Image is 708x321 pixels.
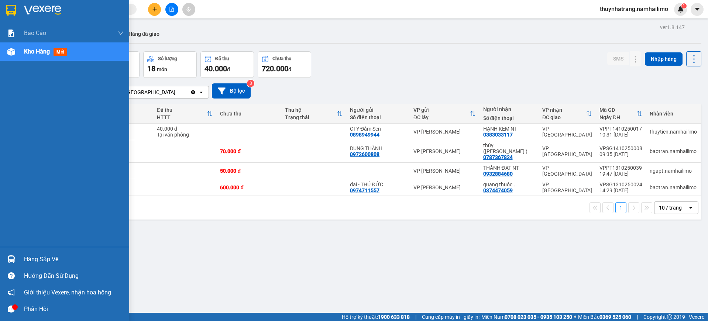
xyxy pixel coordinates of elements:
div: 600.000 đ [220,184,278,190]
span: món [157,66,167,72]
img: logo-vxr [6,5,16,16]
div: VP [GEOGRAPHIC_DATA] [542,165,592,177]
div: VP [GEOGRAPHIC_DATA] [542,126,592,138]
div: thuytien.namhailimo [650,129,697,135]
svg: Clear value [190,89,196,95]
span: đ [288,66,291,72]
span: copyright [667,314,672,320]
span: mới [54,48,67,56]
button: Đã thu40.000đ [200,51,254,78]
div: VP [PERSON_NAME] [413,184,476,190]
div: 50.000 đ [220,168,278,174]
span: question-circle [8,272,15,279]
div: VP [GEOGRAPHIC_DATA] [542,145,592,157]
div: Mã GD [599,107,636,113]
div: Trạng thái [285,114,337,120]
div: Đã thu [215,56,229,61]
img: warehouse-icon [7,255,15,263]
span: | [415,313,416,321]
span: aim [186,7,191,12]
div: 0932884680 [483,171,513,177]
div: 0972600808 [350,151,379,157]
span: plus [152,7,157,12]
div: ĐC lấy [413,114,470,120]
div: 19:47 [DATE] [599,171,642,177]
div: VPPT1310250039 [599,165,642,171]
div: Số điện thoại [483,115,535,121]
div: VP [PERSON_NAME] [413,148,476,154]
div: Thu hộ [285,107,337,113]
div: Chưa thu [220,111,278,117]
div: 70.000 đ [220,148,278,154]
span: Kho hàng [24,48,50,55]
div: CTY Đầm Sen [350,126,406,132]
sup: 3 [247,80,254,87]
span: Báo cáo [24,28,46,38]
img: solution-icon [7,30,15,37]
span: file-add [169,7,174,12]
div: ĐC giao [542,114,586,120]
button: file-add [165,3,178,16]
div: Số điện thoại [350,114,406,120]
div: VP [PERSON_NAME] [413,129,476,135]
div: DUNG THÀNH [350,145,406,151]
span: 18 [147,64,155,73]
div: VP [GEOGRAPHIC_DATA] [118,89,175,96]
div: VPSG1310250024 [599,182,642,187]
div: 09:35 [DATE] [599,151,642,157]
th: Toggle SortBy [596,104,646,124]
div: Người nhận [483,106,535,112]
th: Toggle SortBy [153,104,217,124]
strong: 0708 023 035 - 0935 103 250 [505,314,572,320]
div: baotran.namhailimo [650,184,697,190]
div: Người gửi [350,107,406,113]
button: Nhập hàng [645,52,683,66]
div: VP [GEOGRAPHIC_DATA] [542,182,592,193]
span: 720.000 [262,64,288,73]
span: 1 [683,3,685,8]
div: HTTT [157,114,207,120]
button: Hàng đã giao [123,25,165,43]
span: Miền Bắc [578,313,631,321]
input: Selected VP Nha Trang. [176,89,177,96]
div: VP gửi [413,107,470,113]
div: ngapt.namhailimo [650,168,697,174]
div: 14:29 [DATE] [599,187,642,193]
button: 1 [615,202,626,213]
span: 40.000 [205,64,227,73]
span: | [637,313,638,321]
div: 0974711557 [350,187,379,193]
div: VPSG1410250008 [599,145,642,151]
div: 40.000 đ [157,126,213,132]
div: Đã thu [157,107,207,113]
th: Toggle SortBy [281,104,346,124]
span: thuynhatrang.namhailimo [594,4,674,14]
span: Miền Nam [481,313,572,321]
button: aim [182,3,195,16]
div: Hàng sắp về [24,254,124,265]
span: Hỗ trợ kỹ thuật: [342,313,410,321]
span: Giới thiệu Vexere, nhận hoa hồng [24,288,111,297]
div: Nhân viên [650,111,697,117]
span: ... [512,182,517,187]
div: Phản hồi [24,304,124,315]
button: SMS [607,52,629,65]
strong: 1900 633 818 [378,314,410,320]
button: Bộ lọc [212,83,251,99]
div: Chưa thu [272,56,291,61]
div: 10 / trang [659,204,682,211]
svg: open [198,89,204,95]
span: caret-down [694,6,701,13]
div: 0898949944 [350,132,379,138]
div: Tại văn phòng [157,132,213,138]
div: VPPT1410250017 [599,126,642,132]
div: 0374474059 [483,187,513,193]
div: VP nhận [542,107,586,113]
svg: open [688,205,694,211]
div: baotran.namhailimo [650,148,697,154]
div: 10:31 [DATE] [599,132,642,138]
button: plus [148,3,161,16]
div: đại - THỦ ĐỨC [350,182,406,187]
span: đ [227,66,230,72]
button: Chưa thu720.000đ [258,51,311,78]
